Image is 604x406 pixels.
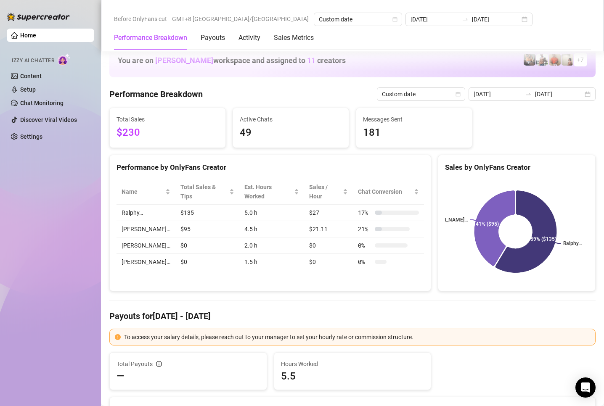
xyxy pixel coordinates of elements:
[20,32,36,39] a: Home
[175,205,239,221] td: $135
[201,33,225,43] div: Payouts
[117,115,219,124] span: Total Sales
[240,115,342,124] span: Active Chats
[445,162,588,173] div: Sales by OnlyFans Creator
[304,179,353,205] th: Sales / Hour
[363,115,465,124] span: Messages Sent
[117,221,175,237] td: [PERSON_NAME]…
[549,54,561,66] img: Justin
[307,56,315,65] span: 11
[172,13,309,25] span: GMT+8 [GEOGRAPHIC_DATA]/[GEOGRAPHIC_DATA]
[525,91,532,98] span: to
[109,310,596,322] h4: Payouts for [DATE] - [DATE]
[117,369,125,383] span: —
[20,116,77,123] a: Discover Viral Videos
[114,13,167,25] span: Before OnlyFans cut
[304,237,353,254] td: $0
[382,88,460,100] span: Custom date
[175,221,239,237] td: $95
[117,254,175,270] td: [PERSON_NAME]…
[239,254,304,270] td: 1.5 h
[239,205,304,221] td: 5.0 h
[392,17,397,22] span: calendar
[363,125,465,141] span: 181
[20,73,42,79] a: Content
[358,208,371,217] span: 17 %
[20,100,64,106] a: Chat Monitoring
[474,90,522,99] input: Start date
[239,221,304,237] td: 4.5 h
[281,369,424,383] span: 5.5
[7,13,70,21] img: logo-BBDzfeDw.svg
[281,359,424,369] span: Hours Worked
[109,88,203,100] h4: Performance Breakdown
[462,16,469,23] span: swap-right
[124,332,590,342] div: To access your salary details, please reach out to your manager to set your hourly rate or commis...
[244,182,292,201] div: Est. Hours Worked
[353,179,424,205] th: Chat Conversion
[274,33,314,43] div: Sales Metrics
[411,15,458,24] input: Start date
[122,187,164,196] span: Name
[304,205,353,221] td: $27
[20,86,36,93] a: Setup
[358,187,412,196] span: Chat Conversion
[239,237,304,254] td: 2.0 h
[117,359,153,369] span: Total Payouts
[117,237,175,254] td: [PERSON_NAME]…
[117,179,175,205] th: Name
[114,33,187,43] div: Performance Breakdown
[175,254,239,270] td: $0
[456,92,461,97] span: calendar
[117,162,424,173] div: Performance by OnlyFans Creator
[524,54,535,66] img: George
[319,13,397,26] span: Custom date
[575,377,596,398] div: Open Intercom Messenger
[309,182,342,201] span: Sales / Hour
[462,16,469,23] span: to
[12,57,54,65] span: Izzy AI Chatter
[20,133,42,140] a: Settings
[358,241,371,250] span: 0 %
[238,33,260,43] div: Activity
[564,240,582,246] text: Ralphy…
[118,56,346,65] h1: You are on workspace and assigned to creators
[577,55,584,64] span: + 7
[562,54,573,66] img: Ralphy
[180,182,228,201] span: Total Sales & Tips
[358,257,371,266] span: 0 %
[525,91,532,98] span: swap-right
[536,54,548,66] img: JUSTIN
[304,221,353,237] td: $21.11
[358,224,371,234] span: 21 %
[156,361,162,367] span: info-circle
[535,90,583,99] input: End date
[117,205,175,221] td: Ralphy…
[175,237,239,254] td: $0
[240,125,342,141] span: 49
[472,15,520,24] input: End date
[304,254,353,270] td: $0
[175,179,239,205] th: Total Sales & Tips
[155,56,213,65] span: [PERSON_NAME]
[58,53,71,66] img: AI Chatter
[117,125,219,141] span: $230
[426,217,468,223] text: [PERSON_NAME]…
[115,334,121,340] span: exclamation-circle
